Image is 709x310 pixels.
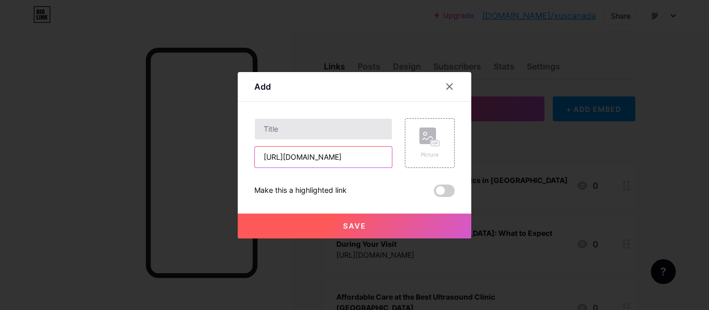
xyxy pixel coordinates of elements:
[255,119,392,139] input: Title
[419,151,440,159] div: Picture
[238,214,471,238] button: Save
[254,80,271,93] div: Add
[343,221,366,230] span: Save
[254,185,347,197] div: Make this a highlighted link
[255,147,392,167] input: URL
